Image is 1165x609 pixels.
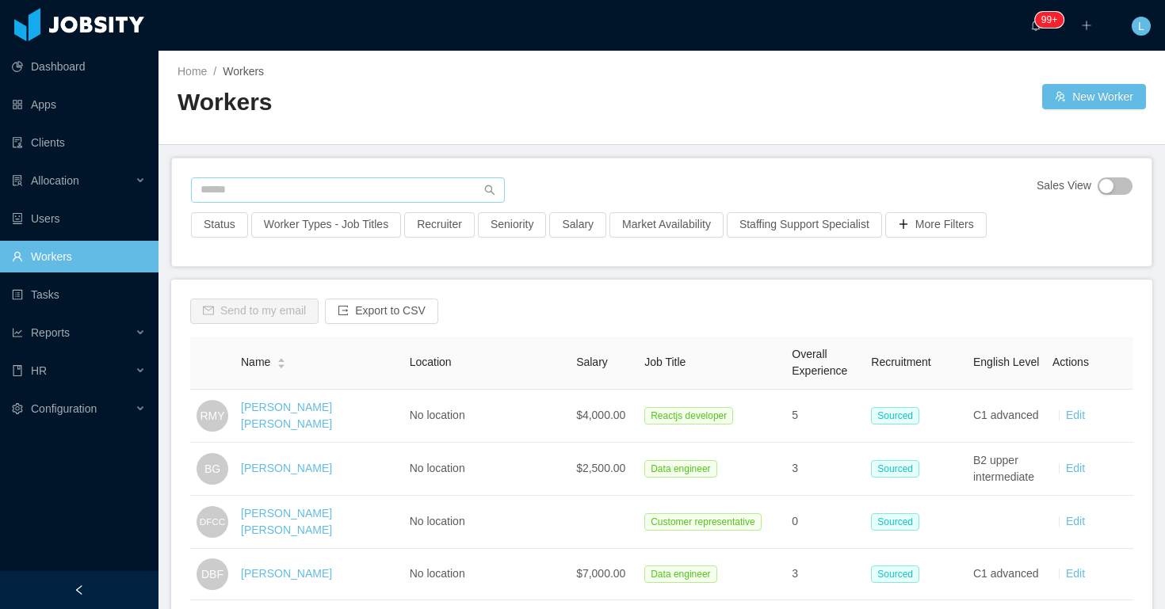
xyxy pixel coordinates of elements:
[31,174,79,187] span: Allocation
[403,443,570,496] td: No location
[223,65,264,78] span: Workers
[31,402,97,415] span: Configuration
[576,567,625,580] span: $7,000.00
[178,65,207,78] a: Home
[549,212,606,238] button: Salary
[200,400,224,432] span: RMY
[644,565,716,583] span: Data engineer
[200,508,226,535] span: DFCC
[12,279,146,310] a: icon: profileTasks
[277,356,286,361] i: icon: caret-up
[1037,177,1091,195] span: Sales View
[1066,462,1085,474] a: Edit
[403,390,570,443] td: No location
[871,565,919,583] span: Sourced
[178,86,662,119] h2: Workers
[785,390,865,443] td: 5
[31,326,70,339] span: Reports
[1066,515,1085,527] a: Edit
[191,212,248,238] button: Status
[644,356,686,368] span: Job Title
[609,212,724,238] button: Market Availability
[1066,409,1085,421] a: Edit
[325,299,438,324] button: icon: exportExport to CSV
[1081,20,1092,31] i: icon: plus
[403,496,570,549] td: No location
[871,515,926,527] a: Sourced
[576,409,625,421] span: $4,000.00
[792,348,847,377] span: Overall Experience
[871,407,919,424] span: Sourced
[241,567,332,580] a: [PERSON_NAME]
[478,212,546,238] button: Seniority
[12,51,146,82] a: icon: pie-chartDashboard
[727,212,882,238] button: Staffing Support Specialist
[576,462,625,474] span: $2,500.00
[12,365,23,376] i: icon: book
[1030,20,1041,31] i: icon: bell
[1042,84,1146,109] button: icon: usergroup-addNew Worker
[785,443,865,496] td: 3
[644,460,716,478] span: Data engineer
[12,327,23,338] i: icon: line-chart
[967,390,1046,443] td: C1 advanced
[12,175,23,186] i: icon: solution
[410,356,452,368] span: Location
[241,507,332,536] a: [PERSON_NAME] [PERSON_NAME]
[871,460,919,478] span: Sourced
[12,241,146,272] a: icon: userWorkers
[12,403,23,414] i: icon: setting
[241,462,332,474] a: [PERSON_NAME]
[213,65,216,78] span: /
[403,549,570,600] td: No location
[241,354,270,371] span: Name
[885,212,987,238] button: icon: plusMore Filters
[871,409,926,421] a: Sourced
[1138,17,1144,36] span: L
[1052,356,1089,368] span: Actions
[277,356,286,367] div: Sort
[871,513,919,531] span: Sourced
[967,443,1046,496] td: B2 upper intermediate
[644,513,761,531] span: Customer representative
[404,212,475,238] button: Recruiter
[12,89,146,120] a: icon: appstoreApps
[12,127,146,158] a: icon: auditClients
[576,356,608,368] span: Salary
[871,567,926,580] a: Sourced
[871,462,926,474] a: Sourced
[1066,567,1085,580] a: Edit
[785,549,865,600] td: 3
[785,496,865,549] td: 0
[201,558,223,590] span: DBF
[967,549,1046,600] td: C1 advanced
[1035,12,1064,28] sup: 2123
[484,185,495,196] i: icon: search
[277,362,286,367] i: icon: caret-down
[644,407,733,424] span: Reactjs developer
[241,401,332,430] a: [PERSON_NAME] [PERSON_NAME]
[12,203,146,234] a: icon: robotUsers
[31,364,47,377] span: HR
[871,356,930,368] span: Recruitment
[251,212,401,238] button: Worker Types - Job Titles
[973,356,1039,368] span: English Level
[204,453,220,485] span: BG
